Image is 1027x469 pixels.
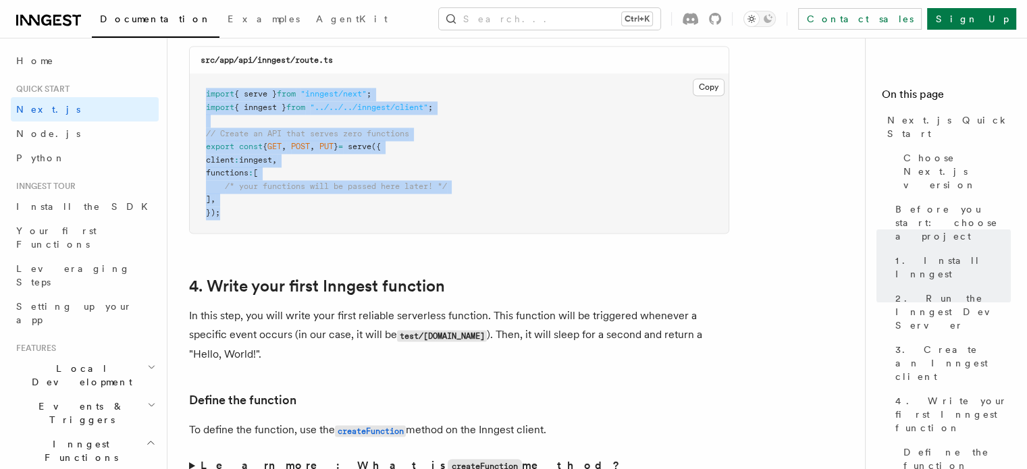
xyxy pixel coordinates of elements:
[282,142,286,151] span: ,
[206,129,409,138] span: // Create an API that serves zero functions
[890,248,1011,286] a: 1. Install Inngest
[367,89,371,99] span: ;
[348,142,371,151] span: serve
[206,168,248,177] span: functions
[239,155,272,165] span: inngest
[225,182,447,191] span: /* your functions will be passed here later! */
[16,225,97,250] span: Your first Functions
[898,146,1011,197] a: Choose Next.js version
[206,208,220,217] span: });
[16,54,54,67] span: Home
[335,425,406,437] code: createFunction
[206,89,234,99] span: import
[100,13,211,24] span: Documentation
[16,301,132,325] span: Setting up your app
[11,121,159,146] a: Node.js
[228,13,300,24] span: Examples
[300,89,367,99] span: "inngest/next"
[428,103,433,112] span: ;
[895,394,1011,435] span: 4. Write your first Inngest function
[11,84,70,94] span: Quick start
[622,12,652,26] kbd: Ctrl+K
[234,103,286,112] span: { inngest }
[189,420,729,440] p: To define the function, use the method on the Inngest client.
[11,219,159,256] a: Your first Functions
[234,155,239,165] span: :
[11,399,147,426] span: Events & Triggers
[189,391,296,410] a: Define the function
[890,389,1011,440] a: 4. Write your first Inngest function
[267,142,282,151] span: GET
[206,142,234,151] span: export
[895,292,1011,332] span: 2. Run the Inngest Dev Server
[92,4,219,38] a: Documentation
[11,356,159,394] button: Local Development
[206,103,234,112] span: import
[201,55,333,65] code: src/app/api/inngest/route.ts
[895,343,1011,383] span: 3. Create an Inngest client
[248,168,253,177] span: :
[371,142,381,151] span: ({
[11,146,159,170] a: Python
[16,104,80,115] span: Next.js
[890,197,1011,248] a: Before you start: choose a project
[11,294,159,332] a: Setting up your app
[286,103,305,112] span: from
[189,277,445,296] a: 4. Write your first Inngest function
[263,142,267,151] span: {
[11,97,159,121] a: Next.js
[253,168,258,177] span: [
[239,142,263,151] span: const
[272,155,277,165] span: ,
[882,108,1011,146] a: Next.js Quick Start
[927,8,1016,30] a: Sign Up
[895,202,1011,243] span: Before you start: choose a project
[310,103,428,112] span: "../../../inngest/client"
[903,151,1011,192] span: Choose Next.js version
[890,337,1011,389] a: 3. Create an Inngest client
[277,89,296,99] span: from
[11,49,159,73] a: Home
[291,142,310,151] span: POST
[319,142,334,151] span: PUT
[211,194,215,204] span: ,
[887,113,1011,140] span: Next.js Quick Start
[890,286,1011,337] a: 2. Run the Inngest Dev Server
[310,142,315,151] span: ,
[11,394,159,432] button: Events & Triggers
[16,263,130,287] span: Leveraging Steps
[16,201,156,212] span: Install the SDK
[206,155,234,165] span: client
[234,89,277,99] span: { serve }
[316,13,388,24] span: AgentKit
[11,437,146,464] span: Inngest Functions
[335,423,406,436] a: createFunction
[11,256,159,294] a: Leveraging Steps
[798,8,922,30] a: Contact sales
[308,4,396,36] a: AgentKit
[743,11,776,27] button: Toggle dark mode
[439,8,660,30] button: Search...Ctrl+K
[895,254,1011,281] span: 1. Install Inngest
[334,142,338,151] span: }
[882,86,1011,108] h4: On this page
[219,4,308,36] a: Examples
[16,153,65,163] span: Python
[338,142,343,151] span: =
[16,128,80,139] span: Node.js
[189,306,729,364] p: In this step, you will write your first reliable serverless function. This function will be trigg...
[397,330,487,341] code: test/[DOMAIN_NAME]
[693,78,725,96] button: Copy
[11,362,147,389] span: Local Development
[11,343,56,354] span: Features
[11,181,76,192] span: Inngest tour
[206,194,211,204] span: ]
[11,194,159,219] a: Install the SDK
